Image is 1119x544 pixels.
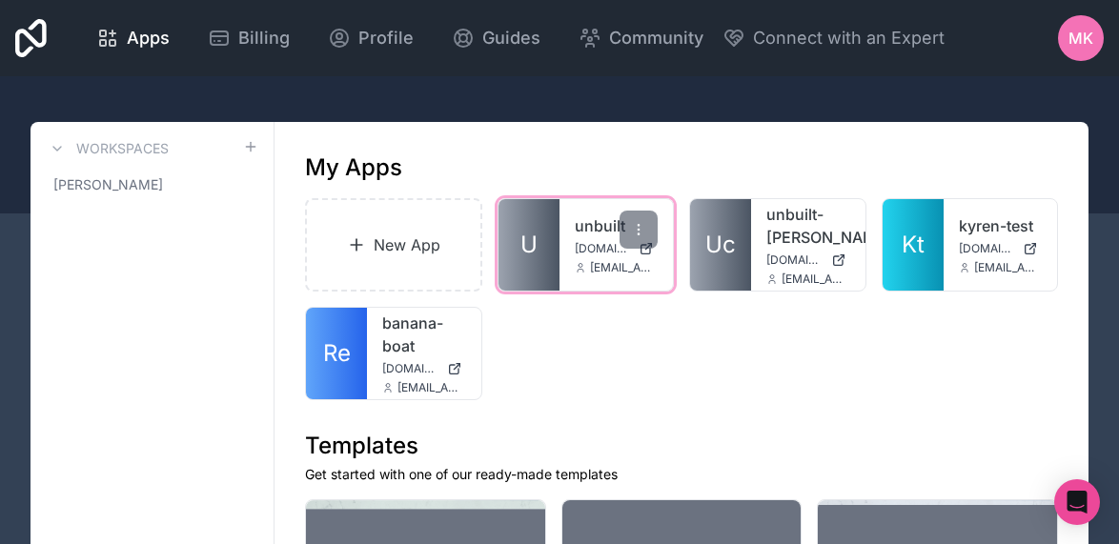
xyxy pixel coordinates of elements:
[238,25,290,51] span: Billing
[127,25,170,51] span: Apps
[498,199,559,291] a: U
[323,338,351,369] span: Re
[959,241,1016,256] span: [DOMAIN_NAME]
[382,361,466,376] a: [DOMAIN_NAME]
[305,431,1058,461] h1: Templates
[753,25,945,51] span: Connect with an Expert
[563,17,719,59] a: Community
[902,230,925,260] span: Kt
[766,203,850,249] a: unbuilt-[PERSON_NAME]
[46,137,169,160] a: Workspaces
[1068,27,1093,50] span: MK
[959,214,1043,237] a: kyren-test
[766,252,824,268] span: [DOMAIN_NAME][PERSON_NAME]
[53,175,163,194] span: [PERSON_NAME]
[305,198,482,292] a: New App
[382,361,439,376] span: [DOMAIN_NAME]
[766,252,850,268] a: [DOMAIN_NAME][PERSON_NAME]
[520,230,538,260] span: U
[959,241,1043,256] a: [DOMAIN_NAME]
[575,241,659,256] a: [DOMAIN_NAME]
[575,241,632,256] span: [DOMAIN_NAME]
[76,139,169,158] h3: Workspaces
[46,168,258,202] a: [PERSON_NAME]
[722,25,945,51] button: Connect with an Expert
[883,199,944,291] a: Kt
[1054,479,1100,525] div: Open Intercom Messenger
[313,17,429,59] a: Profile
[397,380,466,395] span: [EMAIL_ADDRESS][DOMAIN_NAME]
[305,152,402,183] h1: My Apps
[81,17,185,59] a: Apps
[609,25,703,51] span: Community
[782,272,850,287] span: [EMAIL_ADDRESS][DOMAIN_NAME]
[590,260,659,275] span: [EMAIL_ADDRESS][DOMAIN_NAME]
[690,199,751,291] a: Uc
[482,25,540,51] span: Guides
[358,25,414,51] span: Profile
[382,312,466,357] a: banana-boat
[575,214,659,237] a: unbuilt
[306,308,367,399] a: Re
[193,17,305,59] a: Billing
[705,230,736,260] span: Uc
[974,260,1043,275] span: [EMAIL_ADDRESS][DOMAIN_NAME]
[305,465,1058,484] p: Get started with one of our ready-made templates
[437,17,556,59] a: Guides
